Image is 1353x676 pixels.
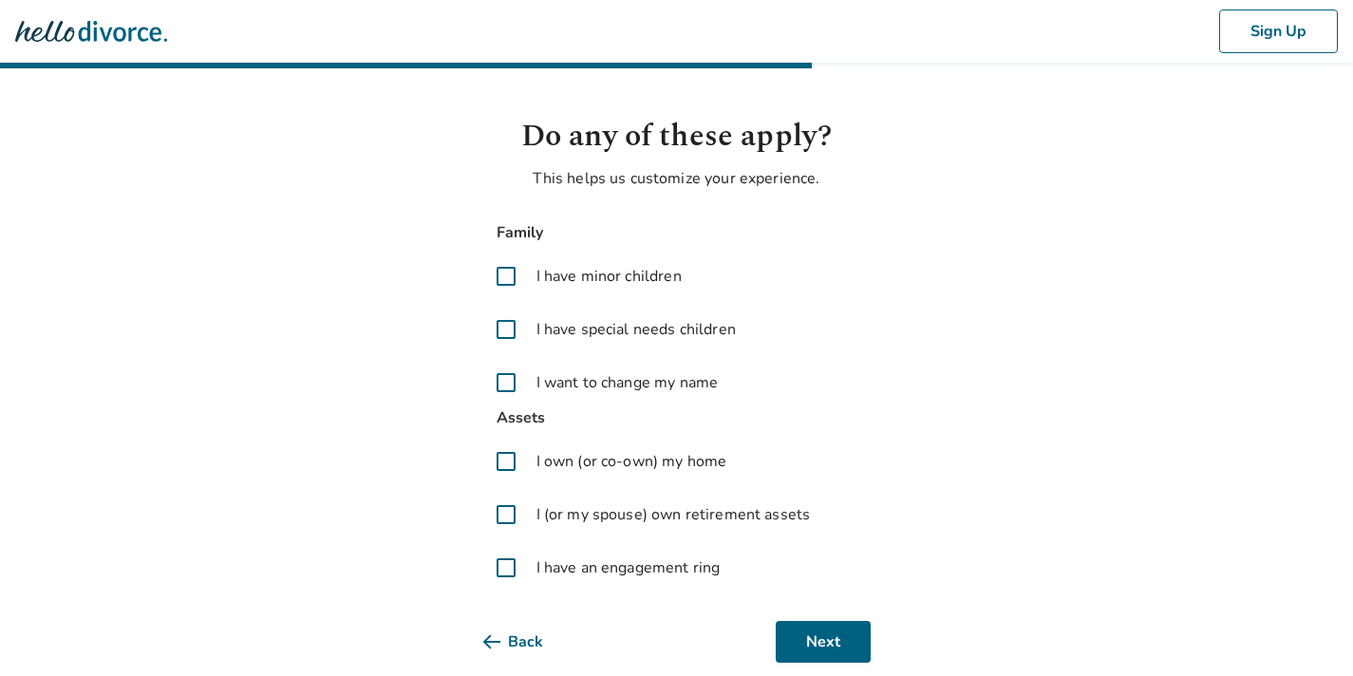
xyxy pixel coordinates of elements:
span: I have an engagement ring [536,556,721,579]
span: I (or my spouse) own retirement assets [536,503,811,526]
p: This helps us customize your experience. [483,167,871,190]
button: Next [776,621,871,663]
span: I have minor children [536,265,682,288]
span: Assets [483,405,871,431]
span: I have special needs children [536,318,736,341]
button: Back [483,621,573,663]
button: Sign Up [1219,9,1338,53]
img: Hello Divorce Logo [15,12,167,50]
span: I own (or co-own) my home [536,450,727,473]
span: Family [483,220,871,246]
h1: Do any of these apply? [483,114,871,160]
span: I want to change my name [536,371,719,394]
iframe: Chat Widget [1258,585,1353,676]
